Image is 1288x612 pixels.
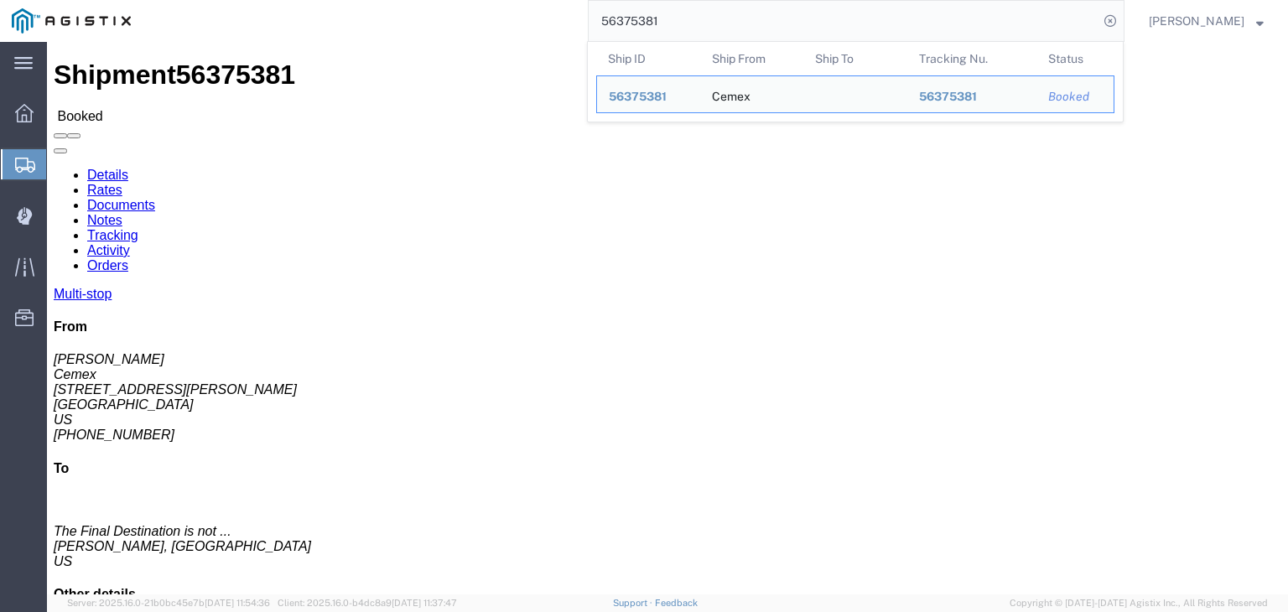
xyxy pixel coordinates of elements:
[1149,12,1244,30] span: Lorretta Ayala
[907,42,1037,75] th: Tracking Nu.
[609,90,667,103] span: 56375381
[1148,11,1265,31] button: [PERSON_NAME]
[596,42,700,75] th: Ship ID
[1036,42,1114,75] th: Status
[1048,88,1102,106] div: Booked
[700,42,804,75] th: Ship From
[613,598,655,608] a: Support
[609,88,688,106] div: 56375381
[589,1,1098,41] input: Search for shipment number, reference number
[712,76,750,112] div: Cemex
[919,90,977,103] span: 56375381
[205,598,270,608] span: [DATE] 11:54:36
[1010,596,1268,610] span: Copyright © [DATE]-[DATE] Agistix Inc., All Rights Reserved
[919,88,1026,106] div: 56375381
[67,598,270,608] span: Server: 2025.16.0-21b0bc45e7b
[655,598,698,608] a: Feedback
[47,42,1288,594] iframe: FS Legacy Container
[278,598,457,608] span: Client: 2025.16.0-b4dc8a9
[12,8,131,34] img: logo
[596,42,1123,122] table: Search Results
[803,42,907,75] th: Ship To
[392,598,457,608] span: [DATE] 11:37:47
